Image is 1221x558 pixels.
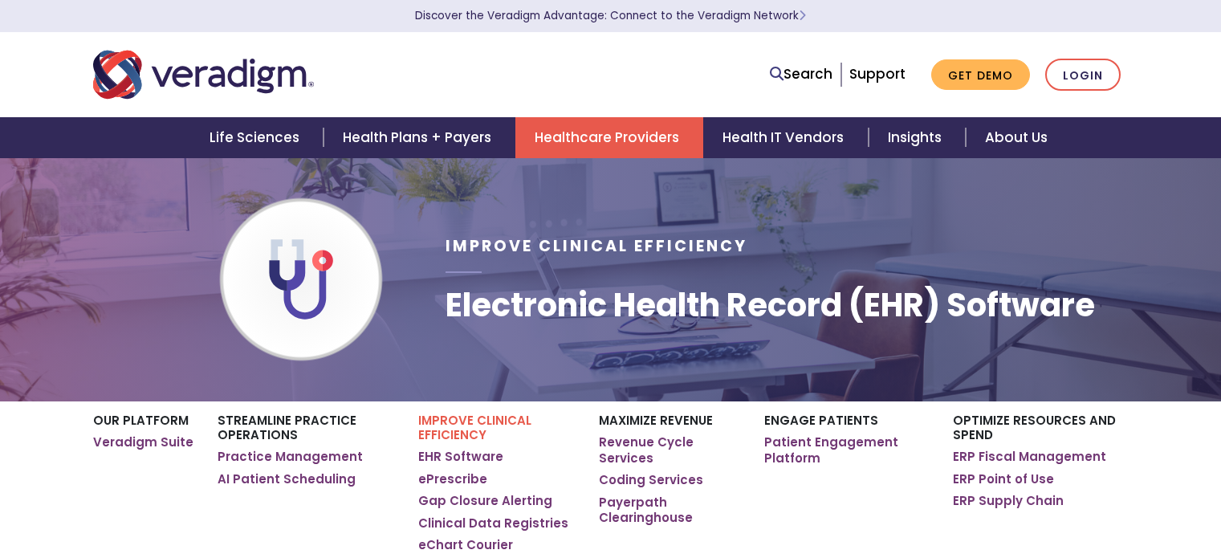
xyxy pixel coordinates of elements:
[770,63,832,85] a: Search
[953,471,1054,487] a: ERP Point of Use
[324,117,515,158] a: Health Plans + Payers
[703,117,868,158] a: Health IT Vendors
[764,434,929,466] a: Patient Engagement Platform
[953,449,1106,465] a: ERP Fiscal Management
[218,449,363,465] a: Practice Management
[931,59,1030,91] a: Get Demo
[953,493,1064,509] a: ERP Supply Chain
[218,471,356,487] a: AI Patient Scheduling
[446,235,747,257] span: Improve Clinical Efficiency
[599,472,703,488] a: Coding Services
[190,117,324,158] a: Life Sciences
[418,493,552,509] a: Gap Closure Alerting
[1045,59,1121,92] a: Login
[599,434,739,466] a: Revenue Cycle Services
[418,449,503,465] a: EHR Software
[869,117,966,158] a: Insights
[515,117,703,158] a: Healthcare Providers
[415,8,806,23] a: Discover the Veradigm Advantage: Connect to the Veradigm NetworkLearn More
[966,117,1067,158] a: About Us
[93,48,314,101] img: Veradigm logo
[849,64,906,83] a: Support
[418,515,568,532] a: Clinical Data Registries
[799,8,806,23] span: Learn More
[446,286,1095,324] h1: Electronic Health Record (EHR) Software
[599,495,739,526] a: Payerpath Clearinghouse
[418,471,487,487] a: ePrescribe
[418,537,513,553] a: eChart Courier
[93,434,193,450] a: Veradigm Suite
